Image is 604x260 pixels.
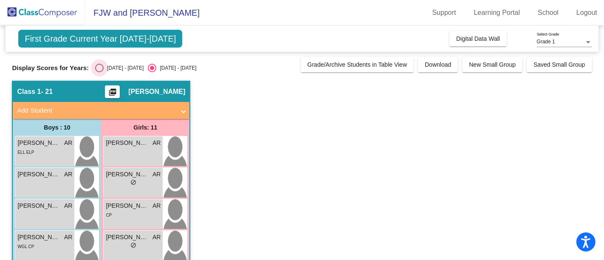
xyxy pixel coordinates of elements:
span: [PERSON_NAME] [106,138,148,147]
div: Girls: 11 [101,119,189,136]
span: AR [152,170,161,179]
span: AR [64,233,72,242]
mat-panel-title: Add Student [17,106,175,116]
span: New Small Group [469,61,516,68]
span: CP [106,213,112,218]
a: School [531,6,565,20]
span: [PERSON_NAME] [17,138,60,147]
button: Saved Small Group [527,57,592,72]
div: [DATE] - [DATE] [104,64,144,72]
span: Grade/Archive Students in Table View [308,61,407,68]
mat-expansion-panel-header: Add Student [13,102,189,119]
button: Digital Data Wall [449,31,507,46]
span: AR [64,170,72,179]
button: Download [418,57,458,72]
span: Class 1 [17,88,41,96]
span: Display Scores for Years: [12,64,89,72]
button: Print Students Details [105,85,120,98]
span: [PERSON_NAME] [128,88,185,96]
span: ELL ELP [17,150,34,155]
a: Learning Portal [467,6,527,20]
span: Grade 1 [537,39,555,45]
span: Digital Data Wall [456,35,500,42]
mat-radio-group: Select an option [95,64,196,72]
span: [PERSON_NAME] [17,170,60,179]
a: Support [426,6,463,20]
span: AR [152,201,161,210]
mat-icon: picture_as_pdf [107,88,118,100]
span: First Grade Current Year [DATE]-[DATE] [18,30,182,48]
button: Grade/Archive Students in Table View [301,57,414,72]
div: Boys : 10 [13,119,101,136]
span: [PERSON_NAME] [106,233,148,242]
span: [PERSON_NAME] [106,170,148,179]
span: - 21 [41,88,53,96]
span: AR [64,138,72,147]
div: [DATE] - [DATE] [156,64,196,72]
span: FJW and [PERSON_NAME] [85,6,200,20]
span: [PERSON_NAME] [106,201,148,210]
span: do_not_disturb_alt [130,179,136,185]
span: do_not_disturb_alt [130,242,136,248]
span: Download [425,61,451,68]
a: Logout [570,6,604,20]
span: Saved Small Group [533,61,585,68]
span: WGL CP [17,244,34,249]
span: [PERSON_NAME] [17,233,60,242]
span: AR [152,138,161,147]
span: AR [152,233,161,242]
button: New Small Group [462,57,522,72]
span: [PERSON_NAME] [17,201,60,210]
span: AR [64,201,72,210]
